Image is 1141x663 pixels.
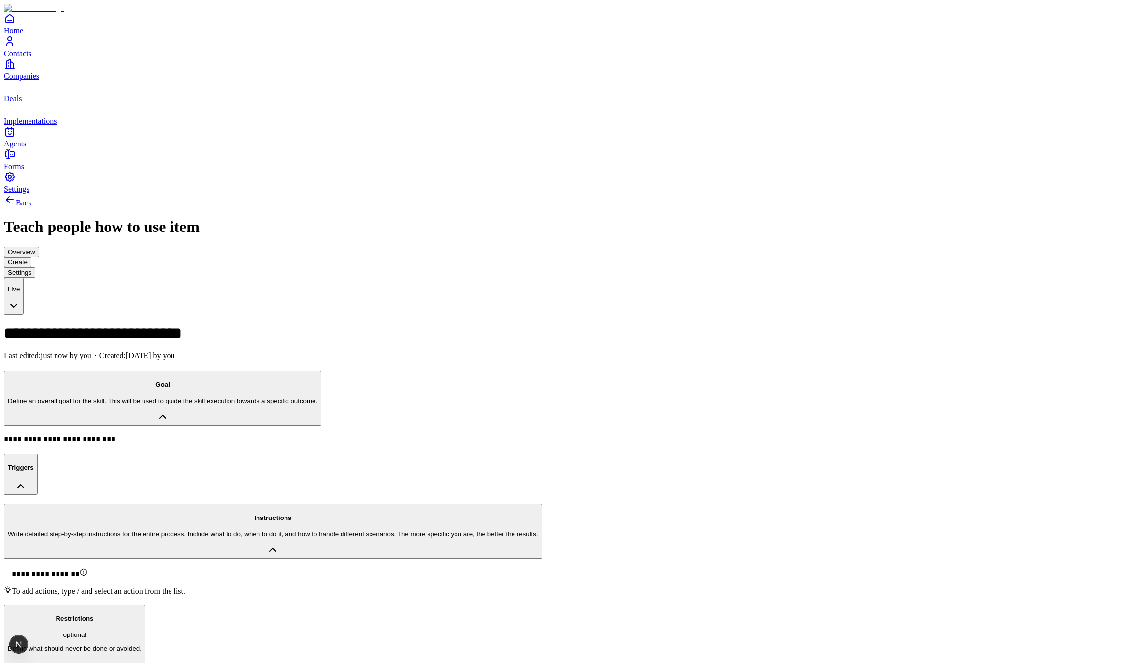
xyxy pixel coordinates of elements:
[4,81,1137,103] a: deals
[4,267,35,278] button: Settings
[4,218,1137,236] h1: Teach people how to use item
[4,257,31,267] button: Create
[4,171,1137,193] a: Settings
[4,199,32,207] a: Back
[4,568,1137,596] div: InstructionsWrite detailed step-by-step instructions for the entire process. Include what to do, ...
[8,514,538,521] h4: Instructions
[4,504,542,559] button: InstructionsWrite detailed step-by-step instructions for the entire process. Include what to do, ...
[4,72,39,80] span: Companies
[4,162,24,171] span: Forms
[8,397,317,404] p: Define an overall goal for the skill. This will be used to guide the skill execution towards a sp...
[4,185,29,193] span: Settings
[4,148,1137,171] a: Forms
[4,117,57,125] span: Implementations
[4,49,31,58] span: Contacts
[8,464,34,471] h4: Triggers
[4,58,1137,80] a: Companies
[4,13,1137,35] a: Home
[4,27,23,35] span: Home
[8,530,538,538] p: Write detailed step-by-step instructions for the entire process. Include what to do, when to do i...
[4,4,64,13] img: Item Brain Logo
[4,435,1137,445] div: GoalDefine an overall goal for the skill. This will be used to guide the skill execution towards ...
[4,371,321,426] button: GoalDefine an overall goal for the skill. This will be used to guide the skill execution towards ...
[8,645,142,652] p: Define what should never be done or avoided.
[4,247,39,257] button: Overview
[63,631,86,638] span: optional
[4,586,1137,596] div: To add actions, type / and select an action from the list.
[4,126,1137,148] a: Agents
[8,615,142,622] h4: Restrictions
[4,454,38,494] button: Triggers
[4,35,1137,58] a: Contacts
[4,103,1137,125] a: implementations
[4,351,1137,361] p: Last edited: just now by you ・Created: [DATE] by you
[8,381,317,388] h4: Goal
[4,94,22,103] span: Deals
[4,140,26,148] span: Agents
